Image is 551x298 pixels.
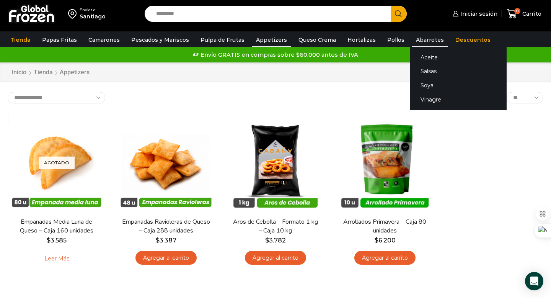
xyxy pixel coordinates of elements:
[520,10,541,18] span: Carrito
[252,33,291,47] a: Appetizers
[7,33,34,47] a: Tienda
[127,33,193,47] a: Pescados y Mariscos
[341,218,429,235] a: Arrollados Primavera – Caja 80 unidades
[525,272,543,290] div: Open Intercom Messenger
[135,251,197,265] a: Agregar al carrito: “Empanadas Ravioleras de Queso - Caja 288 unidades”
[410,93,507,107] a: Vinagre
[80,7,106,13] div: Enviar a
[33,251,81,267] a: Leé más sobre “Empanadas Media Luna de Queso - Caja 160 unidades”
[514,8,520,14] span: 0
[410,64,507,79] a: Salsas
[11,68,90,77] nav: Breadcrumb
[410,79,507,93] a: Soya
[354,251,416,265] a: Agregar al carrito: “Arrollados Primavera - Caja 80 unidades”
[156,237,160,244] span: $
[265,237,286,244] bdi: 3.782
[505,5,543,23] a: 0 Carrito
[11,68,27,77] a: Inicio
[391,6,407,22] button: Search button
[375,237,396,244] bdi: 6.200
[47,237,51,244] span: $
[383,33,408,47] a: Pollos
[375,237,378,244] span: $
[39,156,75,169] p: Agotado
[156,237,176,244] bdi: 3.387
[410,50,507,64] a: Aceite
[452,33,494,47] a: Descuentos
[458,10,497,18] span: Iniciar sesión
[197,33,248,47] a: Pulpa de Frutas
[33,68,53,77] a: Tienda
[344,33,380,47] a: Hortalizas
[47,237,67,244] bdi: 3.585
[122,218,210,235] a: Empanadas Ravioleras de Queso – Caja 288 unidades
[231,218,320,235] a: Aros de Cebolla – Formato 1 kg – Caja 10 kg
[265,237,269,244] span: $
[60,69,90,76] h1: Appetizers
[85,33,124,47] a: Camarones
[68,7,80,20] img: address-field-icon.svg
[8,92,105,103] select: Pedido de la tienda
[451,6,497,21] a: Iniciar sesión
[80,13,106,20] div: Santiago
[13,218,101,235] a: Empanadas Media Luna de Queso – Caja 160 unidades
[245,251,306,265] a: Agregar al carrito: “Aros de Cebolla - Formato 1 kg - Caja 10 kg”
[295,33,340,47] a: Queso Crema
[38,33,81,47] a: Papas Fritas
[412,33,448,47] a: Abarrotes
